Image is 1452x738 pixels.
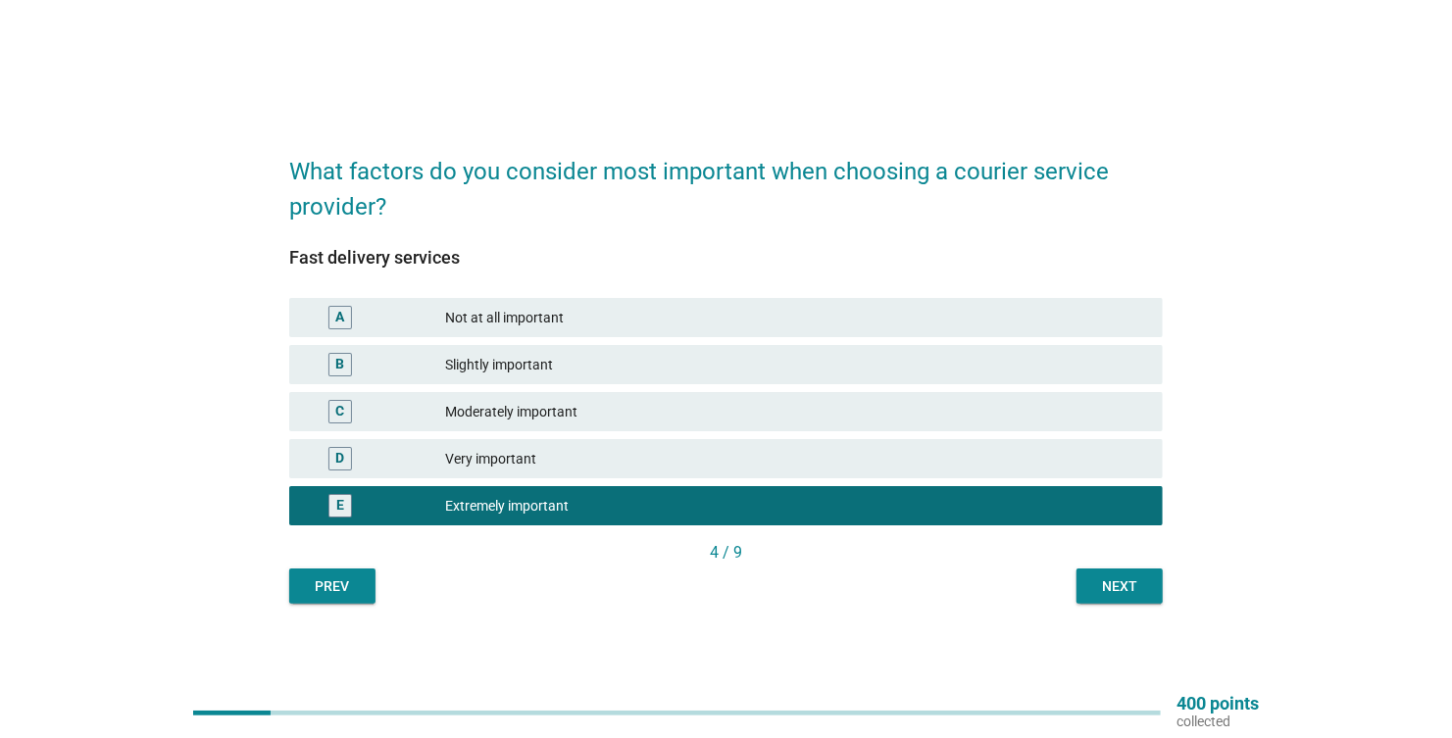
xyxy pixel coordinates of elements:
h2: What factors do you consider most important when choosing a courier service provider? [289,134,1163,224]
div: Extremely important [445,494,1147,517]
div: C [335,402,344,422]
div: 4 / 9 [289,541,1163,565]
p: 400 points [1177,695,1259,713]
div: D [335,449,344,469]
button: Prev [289,568,376,604]
button: Next [1076,568,1163,604]
div: E [336,496,344,517]
div: Next [1092,576,1147,597]
div: Fast delivery services [289,244,1163,271]
div: Prev [305,576,360,597]
div: B [335,355,344,375]
div: Slightly important [445,353,1147,376]
p: collected [1177,713,1259,730]
div: A [335,308,344,328]
div: Not at all important [445,306,1147,329]
div: Moderately important [445,400,1147,423]
div: Very important [445,447,1147,470]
